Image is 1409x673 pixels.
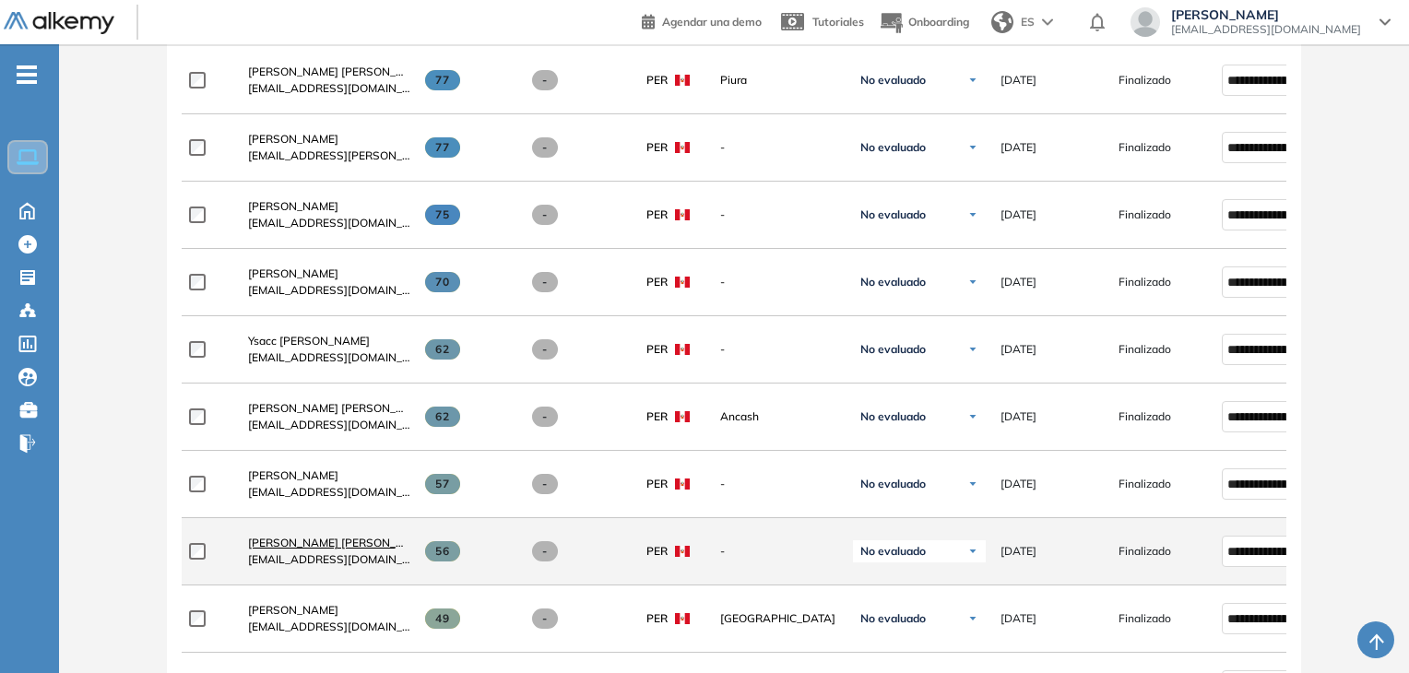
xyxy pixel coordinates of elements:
img: PER [675,142,690,153]
img: PER [675,411,690,422]
span: PER [646,139,668,156]
span: - [720,476,838,492]
span: [DATE] [1001,408,1036,425]
span: 57 [425,474,461,494]
span: [DATE] [1001,476,1036,492]
span: PER [646,274,668,290]
span: [PERSON_NAME] [PERSON_NAME] [248,536,432,549]
span: Tutoriales [812,15,864,29]
span: 56 [425,541,461,561]
span: No evaluado [860,275,926,289]
i: - [17,73,37,77]
span: [EMAIL_ADDRESS][DOMAIN_NAME] [248,619,410,635]
span: - [720,139,838,156]
img: Ícono de flecha [967,75,978,86]
span: Finalizado [1119,610,1171,627]
span: PER [646,476,668,492]
span: [DATE] [1001,341,1036,358]
span: [PERSON_NAME] [PERSON_NAME] [248,401,432,415]
span: [EMAIL_ADDRESS][DOMAIN_NAME] [248,215,410,231]
img: PER [675,209,690,220]
img: Ícono de flecha [967,142,978,153]
img: Ícono de flecha [967,277,978,288]
span: No evaluado [860,73,926,88]
span: 77 [425,137,461,158]
span: - [532,407,559,427]
span: [EMAIL_ADDRESS][DOMAIN_NAME] [248,551,410,568]
img: Ícono de flecha [967,478,978,490]
span: [DATE] [1001,207,1036,223]
span: PER [646,72,668,89]
span: PER [646,341,668,358]
span: Finalizado [1119,72,1171,89]
span: No evaluado [860,611,926,626]
span: [DATE] [1001,543,1036,560]
span: 70 [425,272,461,292]
span: [EMAIL_ADDRESS][DOMAIN_NAME] [248,80,410,97]
span: [PERSON_NAME] [1171,7,1361,22]
img: PER [675,478,690,490]
a: Ysacc [PERSON_NAME] [248,333,410,349]
span: - [720,341,838,358]
span: [DATE] [1001,139,1036,156]
img: PER [675,277,690,288]
span: 62 [425,339,461,360]
span: Finalizado [1119,476,1171,492]
span: [PERSON_NAME] [248,199,338,213]
span: Finalizado [1119,341,1171,358]
span: Finalizado [1119,274,1171,290]
span: - [532,608,559,629]
span: [EMAIL_ADDRESS][DOMAIN_NAME] [248,349,410,366]
span: - [720,543,838,560]
span: PER [646,543,668,560]
span: No evaluado [860,544,926,559]
img: PER [675,344,690,355]
span: - [532,137,559,158]
span: Finalizado [1119,207,1171,223]
span: ES [1021,14,1035,30]
span: 62 [425,407,461,427]
img: Ícono de flecha [967,613,978,624]
span: PER [646,610,668,627]
a: [PERSON_NAME] [248,198,410,215]
span: No evaluado [860,140,926,155]
img: PER [675,613,690,624]
span: No evaluado [860,207,926,222]
span: [PERSON_NAME] [248,468,338,482]
img: Ícono de flecha [967,209,978,220]
span: Onboarding [908,15,969,29]
img: Logo [4,12,114,35]
span: Finalizado [1119,543,1171,560]
a: [PERSON_NAME] [248,602,410,619]
span: No evaluado [860,342,926,357]
a: [PERSON_NAME] [248,131,410,148]
span: [PERSON_NAME] [248,266,338,280]
span: No evaluado [860,477,926,491]
span: Piura [720,72,838,89]
span: PER [646,207,668,223]
span: No evaluado [860,409,926,424]
span: [EMAIL_ADDRESS][DOMAIN_NAME] [248,484,410,501]
span: - [532,272,559,292]
button: Onboarding [879,3,969,42]
span: [PERSON_NAME] [248,603,338,617]
span: [GEOGRAPHIC_DATA] [720,610,838,627]
span: [DATE] [1001,610,1036,627]
span: - [532,541,559,561]
span: - [532,474,559,494]
img: arrow [1042,18,1053,26]
span: [EMAIL_ADDRESS][DOMAIN_NAME] [248,282,410,299]
span: Finalizado [1119,139,1171,156]
span: Agendar una demo [662,15,762,29]
a: [PERSON_NAME] [PERSON_NAME] [248,535,410,551]
img: world [991,11,1013,33]
img: PER [675,75,690,86]
span: [EMAIL_ADDRESS][PERSON_NAME][DOMAIN_NAME] [248,148,410,164]
span: Finalizado [1119,408,1171,425]
span: - [720,207,838,223]
span: [DATE] [1001,274,1036,290]
span: 77 [425,70,461,90]
a: [PERSON_NAME] [248,467,410,484]
span: 49 [425,608,461,629]
a: Agendar una demo [642,9,762,31]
